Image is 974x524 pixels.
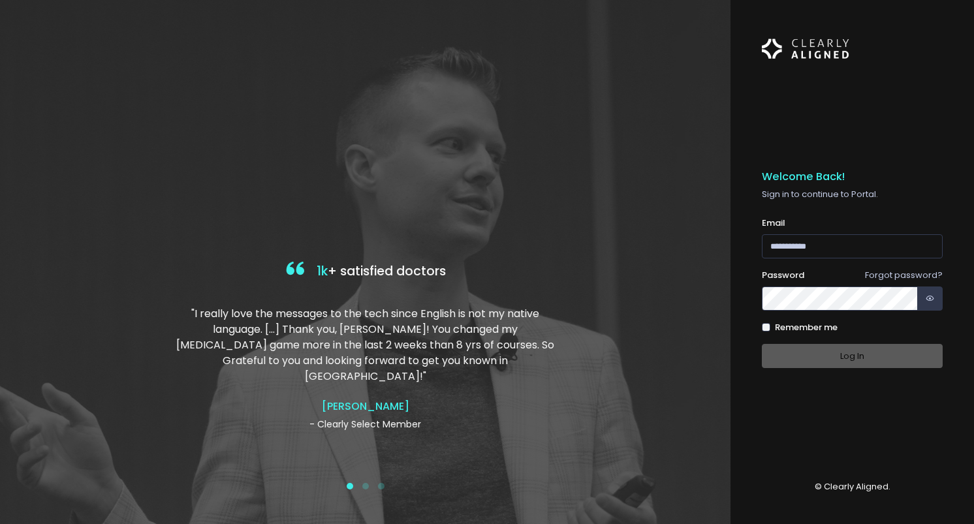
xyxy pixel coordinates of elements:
[762,217,785,230] label: Email
[174,306,557,384] p: "I really love the messages to the tech since English is not my native language. […] Thank you, [...
[762,170,943,183] h5: Welcome Back!
[174,400,557,412] h4: [PERSON_NAME]
[775,321,838,334] label: Remember me
[762,31,849,67] img: Logo Horizontal
[762,269,804,282] label: Password
[865,269,943,281] a: Forgot password?
[317,262,328,280] span: 1k
[762,188,943,201] p: Sign in to continue to Portal.
[762,480,943,493] p: © Clearly Aligned.
[174,418,557,431] p: - Clearly Select Member
[174,258,557,285] h4: + satisfied doctors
